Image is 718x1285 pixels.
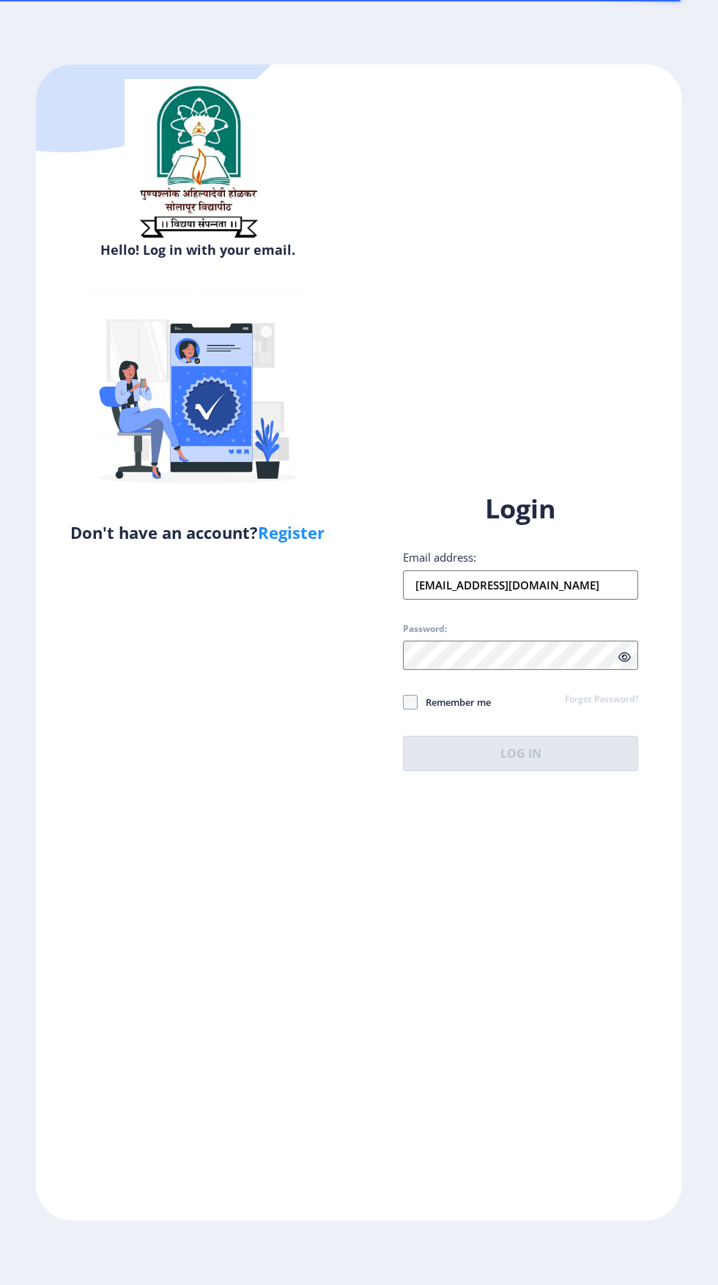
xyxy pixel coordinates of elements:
[403,550,476,565] label: Email address:
[403,623,447,635] label: Password:
[565,693,638,707] a: Forgot Password?
[418,693,491,711] span: Remember me
[258,521,325,543] a: Register
[70,264,326,521] img: Verified-rafiki.svg
[403,570,638,600] input: Email address
[47,241,348,258] h6: Hello! Log in with your email.
[403,736,638,771] button: Log In
[403,491,638,526] h1: Login
[47,521,348,544] h5: Don't have an account?
[125,79,271,245] img: sulogo.png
